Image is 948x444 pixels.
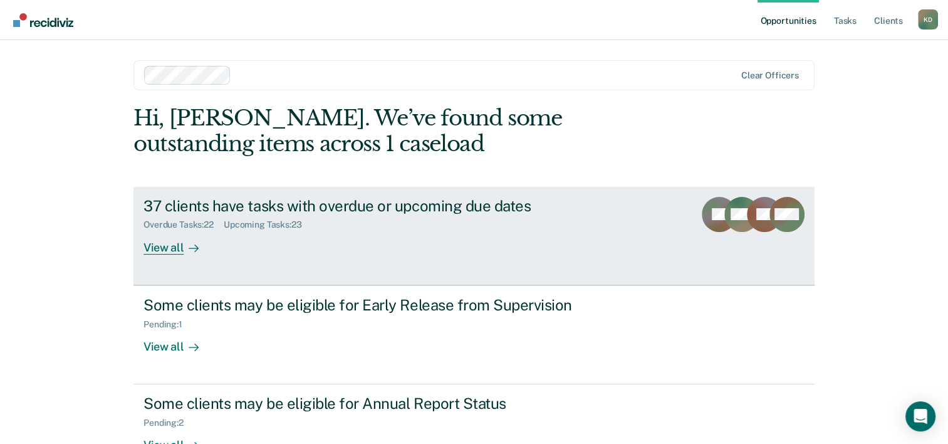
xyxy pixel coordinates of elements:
[224,219,312,230] div: Upcoming Tasks : 23
[918,9,938,29] button: Profile dropdown button
[143,329,214,354] div: View all
[143,319,192,330] div: Pending : 1
[143,418,194,428] div: Pending : 2
[143,230,214,255] div: View all
[143,394,583,413] div: Some clients may be eligible for Annual Report Status
[133,105,678,157] div: Hi, [PERSON_NAME]. We’ve found some outstanding items across 1 caseload
[133,285,815,384] a: Some clients may be eligible for Early Release from SupervisionPending:1View all
[133,187,815,285] a: 37 clients have tasks with overdue or upcoming due datesOverdue Tasks:22Upcoming Tasks:23View all
[13,13,73,27] img: Recidiviz
[143,296,583,314] div: Some clients may be eligible for Early Release from Supervision
[905,401,935,431] div: Open Intercom Messenger
[741,70,799,81] div: Clear officers
[918,9,938,29] div: K D
[143,197,583,215] div: 37 clients have tasks with overdue or upcoming due dates
[143,219,224,230] div: Overdue Tasks : 22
